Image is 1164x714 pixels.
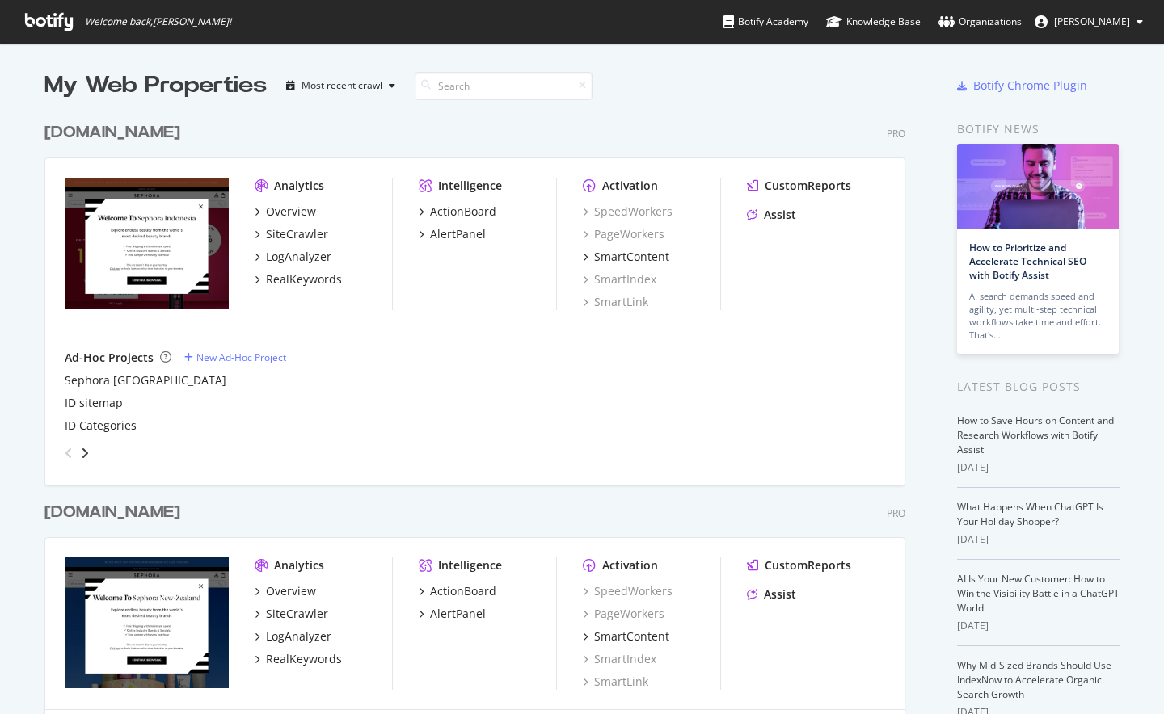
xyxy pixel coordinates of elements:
div: Overview [266,204,316,220]
div: Latest Blog Posts [957,378,1120,396]
a: Assist [747,207,796,223]
a: AlertPanel [419,606,486,622]
a: ID Categories [65,418,137,434]
div: LogAnalyzer [266,249,331,265]
a: ActionBoard [419,583,496,599]
a: Overview [255,204,316,220]
a: Botify Chrome Plugin [957,78,1087,94]
div: RealKeywords [266,271,342,288]
div: Pro [887,127,905,141]
a: Overview [255,583,316,599]
div: Overview [266,583,316,599]
a: SmartIndex [583,271,656,288]
div: CustomReports [765,557,851,573]
a: LogAnalyzer [255,628,331,645]
a: Why Mid-Sized Brands Should Use IndexNow to Accelerate Organic Search Growth [957,658,1111,701]
a: What Happens When ChatGPT Is Your Holiday Shopper? [957,500,1103,528]
a: LogAnalyzer [255,249,331,265]
a: SmartLink [583,674,648,690]
a: RealKeywords [255,651,342,667]
div: AlertPanel [430,606,486,622]
a: ActionBoard [419,204,496,220]
div: AI search demands speed and agility, yet multi-step technical workflows take time and effort. Tha... [969,290,1107,342]
div: SiteCrawler [266,226,328,242]
div: [DATE] [957,619,1120,633]
div: Botify news [957,120,1120,138]
div: CustomReports [765,178,851,194]
div: Assist [764,207,796,223]
a: SiteCrawler [255,226,328,242]
img: sephora.co.id [65,178,229,309]
a: PageWorkers [583,606,664,622]
input: Search [415,72,593,100]
div: New Ad-Hoc Project [196,351,286,364]
a: [DOMAIN_NAME] [44,121,187,145]
div: Assist [764,586,796,603]
div: SmartContent [594,628,669,645]
div: angle-right [79,445,91,461]
div: ActionBoard [430,583,496,599]
div: [DOMAIN_NAME] [44,121,180,145]
div: Botify Chrome Plugin [973,78,1087,94]
button: [PERSON_NAME] [1022,9,1156,35]
a: ID sitemap [65,395,123,411]
div: Intelligence [438,557,502,573]
div: ActionBoard [430,204,496,220]
div: Analytics [274,557,324,573]
a: How to Save Hours on Content and Research Workflows with Botify Assist [957,414,1114,456]
a: New Ad-Hoc Project [184,351,286,364]
a: Sephora [GEOGRAPHIC_DATA] [65,372,226,388]
div: Intelligence [438,178,502,194]
a: [DOMAIN_NAME] [44,501,187,524]
a: AlertPanel [419,226,486,242]
a: Assist [747,586,796,603]
a: SiteCrawler [255,606,328,622]
div: Pro [887,506,905,520]
div: Analytics [274,178,324,194]
div: Activation [602,557,658,573]
a: SmartContent [583,249,669,265]
div: Most recent crawl [302,81,382,90]
div: Organizations [938,14,1022,30]
div: RealKeywords [266,651,342,667]
img: sephora.nz [65,557,229,688]
button: Most recent crawl [280,73,402,99]
a: SpeedWorkers [583,583,673,599]
div: Activation [602,178,658,194]
a: SpeedWorkers [583,204,673,220]
div: SmartContent [594,249,669,265]
span: Welcome back, [PERSON_NAME] ! [85,15,231,28]
div: AlertPanel [430,226,486,242]
div: Botify Academy [723,14,808,30]
div: [DOMAIN_NAME] [44,501,180,524]
a: SmartIndex [583,651,656,667]
a: CustomReports [747,178,851,194]
div: My Web Properties [44,69,267,102]
div: [DATE] [957,460,1120,475]
div: Knowledge Base [826,14,921,30]
a: How to Prioritize and Accelerate Technical SEO with Botify Assist [969,241,1086,282]
a: CustomReports [747,557,851,573]
span: Livia Tong [1054,15,1130,28]
img: How to Prioritize and Accelerate Technical SEO with Botify Assist [957,144,1119,229]
a: SmartContent [583,628,669,645]
div: [DATE] [957,532,1120,547]
div: LogAnalyzer [266,628,331,645]
a: SmartLink [583,294,648,310]
div: Ad-Hoc Projects [65,350,154,366]
a: RealKeywords [255,271,342,288]
a: AI Is Your New Customer: How to Win the Visibility Battle in a ChatGPT World [957,572,1120,615]
div: SiteCrawler [266,606,328,622]
a: PageWorkers [583,226,664,242]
